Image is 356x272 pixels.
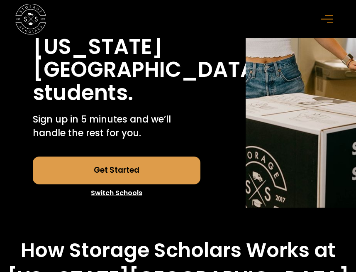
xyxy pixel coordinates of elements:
h1: students. [33,81,133,105]
p: Sign up in 5 minutes and we’ll handle the rest for you. [33,113,201,140]
div: menu [316,7,341,32]
img: Storage Scholars main logo [15,4,46,34]
h1: [US_STATE][GEOGRAPHIC_DATA] [33,35,266,82]
h2: How Storage Scholars Works at [21,238,336,262]
a: Get Started [33,157,201,184]
a: Switch Schools [33,184,201,202]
